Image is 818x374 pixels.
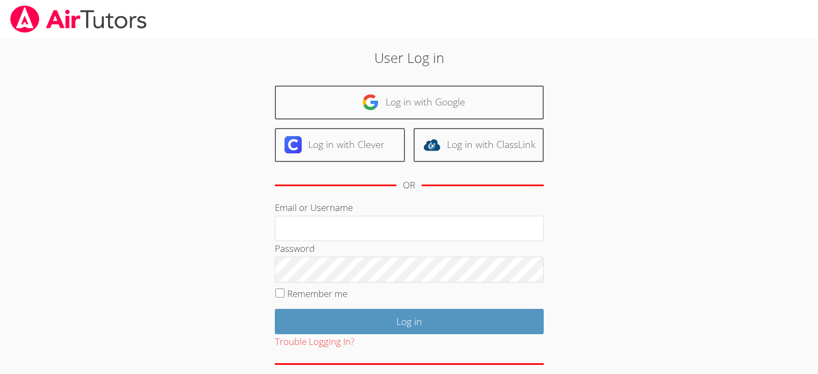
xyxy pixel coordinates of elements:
[275,201,353,214] label: Email or Username
[287,287,347,300] label: Remember me
[275,309,544,334] input: Log in
[362,94,379,111] img: google-logo-50288ca7cdecda66e5e0955fdab243c47b7ad437acaf1139b6f446037453330a.svg
[9,5,148,33] img: airtutors_banner-c4298cdbf04f3fff15de1276eac7730deb9818008684d7c2e4769d2f7ddbe033.png
[403,178,415,193] div: OR
[275,128,405,162] a: Log in with Clever
[188,47,630,68] h2: User Log in
[284,136,302,153] img: clever-logo-6eab21bc6e7a338710f1a6ff85c0baf02591cd810cc4098c63d3a4b26e2feb20.svg
[275,334,354,350] button: Trouble Logging In?
[275,242,315,255] label: Password
[414,128,544,162] a: Log in with ClassLink
[275,86,544,119] a: Log in with Google
[423,136,440,153] img: classlink-logo-d6bb404cc1216ec64c9a2012d9dc4662098be43eaf13dc465df04b49fa7ab582.svg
